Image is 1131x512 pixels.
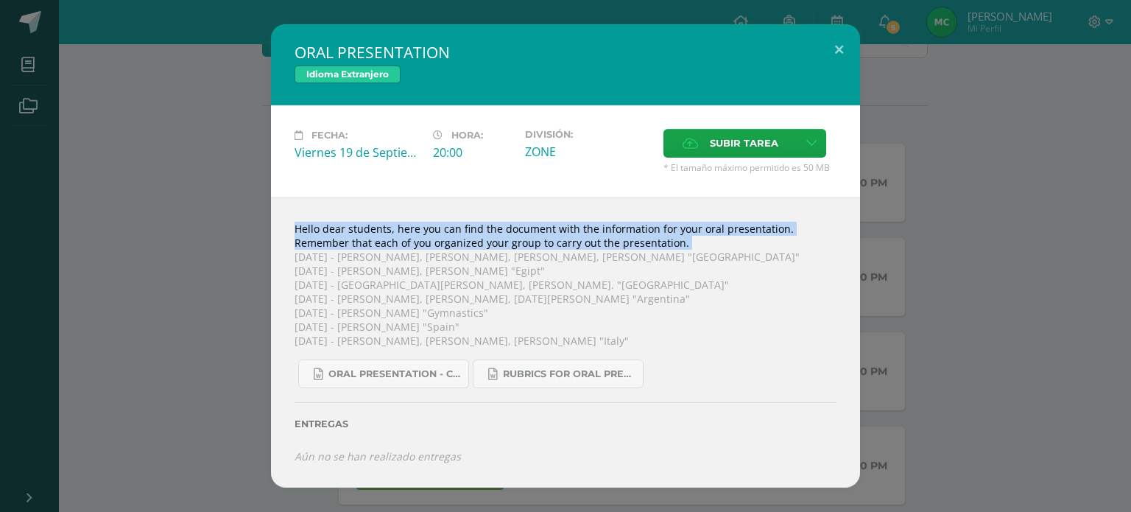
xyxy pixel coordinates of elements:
span: Fecha: [311,130,348,141]
a: ORAL PRESENTATION - COUNTRY.docx [298,360,469,388]
span: Idioma Extranjero [295,66,401,83]
h2: ORAL PRESENTATION [295,42,836,63]
span: * El tamaño máximo permitido es 50 MB [663,161,836,174]
span: ORAL PRESENTATION - COUNTRY.docx [328,368,461,380]
span: Subir tarea [710,130,778,157]
button: Close (Esc) [818,24,860,74]
label: División: [525,129,652,140]
i: Aún no se han realizado entregas [295,449,461,463]
span: Hora: [451,130,483,141]
div: Hello dear students, here you can find the document with the information for your oral presentati... [271,197,860,487]
div: Viernes 19 de Septiembre [295,144,421,161]
div: 20:00 [433,144,513,161]
a: RUBRICS FOR ORAL PRESENTATION 4TH UNIT COUNTRIES. .docx [473,360,644,388]
span: RUBRICS FOR ORAL PRESENTATION 4TH UNIT COUNTRIES. .docx [503,368,635,380]
div: ZONE [525,144,652,160]
label: Entregas [295,418,836,429]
